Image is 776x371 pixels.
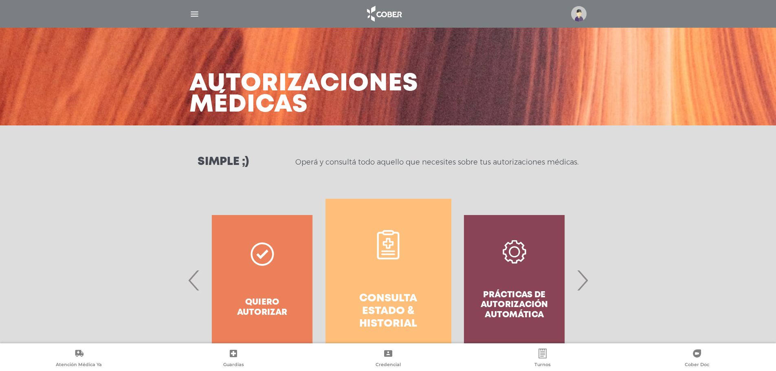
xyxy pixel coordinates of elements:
a: Cober Doc [620,349,774,369]
a: Atención Médica Ya [2,349,156,369]
img: Cober_menu-lines-white.svg [189,9,200,19]
span: Atención Médica Ya [56,362,102,369]
h3: Autorizaciones médicas [189,73,418,116]
span: Guardias [223,362,244,369]
p: Operá y consultá todo aquello que necesites sobre tus autorizaciones médicas. [295,157,578,167]
img: logo_cober_home-white.png [363,4,405,24]
a: Consulta estado & historial [325,199,451,362]
span: Credencial [376,362,401,369]
h4: Consulta estado & historial [340,292,437,331]
a: Guardias [156,349,310,369]
span: Turnos [534,362,551,369]
img: profile-placeholder.svg [571,6,587,22]
span: Next [574,258,590,302]
a: Credencial [311,349,465,369]
a: Turnos [465,349,620,369]
h3: Simple ;) [198,156,249,168]
span: Cober Doc [685,362,709,369]
span: Previous [186,258,202,302]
